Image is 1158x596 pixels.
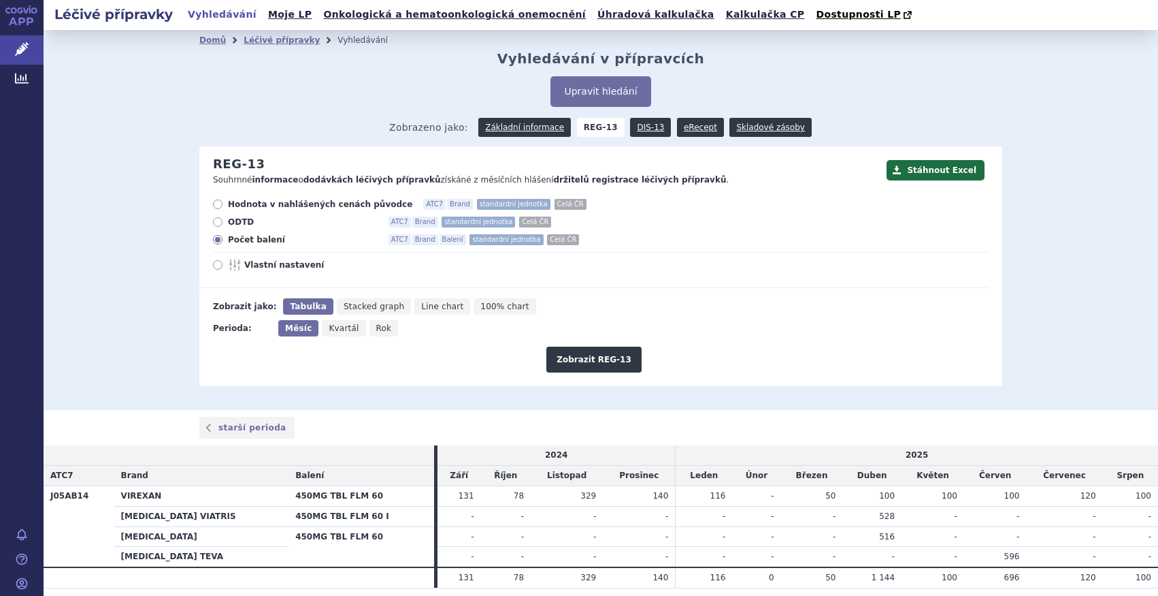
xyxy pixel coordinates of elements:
[879,532,895,542] span: 516
[114,527,289,547] th: [MEDICAL_DATA]
[114,547,289,567] th: [MEDICAL_DATA] TEVA
[879,491,895,501] span: 100
[577,118,625,137] strong: REG-13
[723,552,725,561] span: -
[665,552,668,561] span: -
[554,175,727,185] strong: držitelů registrace léčivých přípravků
[521,552,524,561] span: -
[1148,552,1151,561] span: -
[459,491,474,501] span: 131
[228,217,378,228] span: ODTD
[942,491,957,501] span: 100
[676,466,733,486] td: Leden
[114,506,289,527] th: [MEDICAL_DATA] VIATRIS
[872,573,895,582] span: 1 144
[771,552,774,561] span: -
[816,9,901,20] span: Dostupnosti LP
[833,512,836,521] span: -
[729,118,811,137] a: Skladové zásoby
[285,324,312,333] span: Měsíc
[833,532,836,542] span: -
[412,234,438,245] span: Brand
[514,573,524,582] span: 78
[288,527,434,567] th: 450MG TBL FLM 60
[812,5,919,25] a: Dostupnosti LP
[290,302,326,311] span: Tabulka
[471,532,474,542] span: -
[459,573,474,582] span: 131
[887,160,985,181] button: Stáhnout Excel
[942,573,957,582] span: 100
[879,512,895,521] span: 528
[1103,466,1158,486] td: Srpen
[722,5,809,24] a: Kalkulačka CP
[677,118,724,137] a: eRecept
[771,532,774,542] span: -
[50,471,73,480] span: ATC7
[213,174,880,186] p: Souhrnné o získáné z měsíčních hlášení .
[471,512,474,521] span: -
[1026,466,1102,486] td: Červenec
[630,118,671,137] a: DIS-13
[1080,491,1096,501] span: 120
[1004,573,1020,582] span: 696
[471,552,474,561] span: -
[184,5,261,24] a: Vyhledávání
[955,512,957,521] span: -
[442,217,515,228] span: standardní jednotka
[244,260,394,270] span: Vlastní nastavení
[723,512,725,521] span: -
[593,532,596,542] span: -
[1093,532,1095,542] span: -
[547,234,579,245] span: Celá ČR
[665,512,668,521] span: -
[481,466,531,486] td: Říjen
[423,199,446,210] span: ATC7
[1004,552,1020,561] span: 596
[514,491,524,501] span: 78
[288,506,434,527] th: 450MG TBL FLM 60 I
[964,466,1026,486] td: Červen
[213,320,271,336] div: Perioda:
[303,175,441,185] strong: dodávkách léčivých přípravků
[469,234,543,245] span: standardní jednotka
[477,199,550,210] span: standardní jednotka
[1136,573,1151,582] span: 100
[521,512,524,521] span: -
[1016,532,1019,542] span: -
[955,552,957,561] span: -
[1093,552,1095,561] span: -
[44,5,184,24] h2: Léčivé přípravky
[264,5,316,24] a: Moje LP
[771,512,774,521] span: -
[676,445,1158,465] td: 2025
[295,471,324,480] span: Balení
[825,491,836,501] span: 50
[580,573,596,582] span: 329
[892,552,895,561] span: -
[319,5,590,24] a: Onkologická a hematoonkologická onemocnění
[213,298,276,315] div: Zobrazit jako:
[121,471,148,480] span: Brand
[437,466,481,486] td: Září
[550,76,650,107] button: Upravit hledání
[199,35,226,45] a: Domů
[1148,512,1151,521] span: -
[955,532,957,542] span: -
[1148,532,1151,542] span: -
[1136,491,1151,501] span: 100
[842,466,901,486] td: Duben
[732,466,780,486] td: Únor
[546,347,642,373] button: Zobrazit REG-13
[228,234,378,245] span: Počet balení
[114,486,289,506] th: VIREXAN
[376,324,392,333] span: Rok
[213,157,265,172] h2: REG-13
[603,466,676,486] td: Prosinec
[44,486,114,567] th: J05AB14
[252,175,299,185] strong: informace
[1004,491,1020,501] span: 100
[412,217,438,228] span: Brand
[344,302,404,311] span: Stacked graph
[901,466,964,486] td: Květen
